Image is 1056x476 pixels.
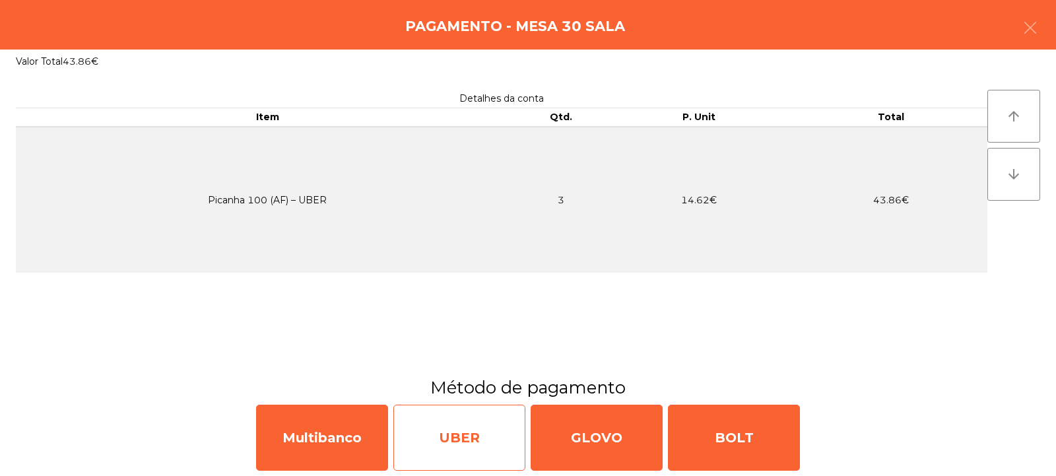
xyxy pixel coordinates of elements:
div: UBER [393,405,525,471]
span: Detalhes da conta [459,92,544,104]
td: 3 [519,127,603,273]
i: arrow_downward [1006,166,1022,182]
button: arrow_upward [987,90,1040,143]
div: GLOVO [531,405,663,471]
span: Valor Total [16,55,63,67]
td: Picanha 100 (AF) – UBER [16,127,519,273]
th: P. Unit [603,108,795,127]
div: Multibanco [256,405,388,471]
th: Item [16,108,519,127]
i: arrow_upward [1006,108,1022,124]
th: Qtd. [519,108,603,127]
button: arrow_downward [987,148,1040,201]
th: Total [795,108,987,127]
td: 14.62€ [603,127,795,273]
div: BOLT [668,405,800,471]
td: 43.86€ [795,127,987,273]
h4: Pagamento - Mesa 30 Sala [405,17,625,36]
h3: Método de pagamento [10,376,1046,399]
span: 43.86€ [63,55,98,67]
